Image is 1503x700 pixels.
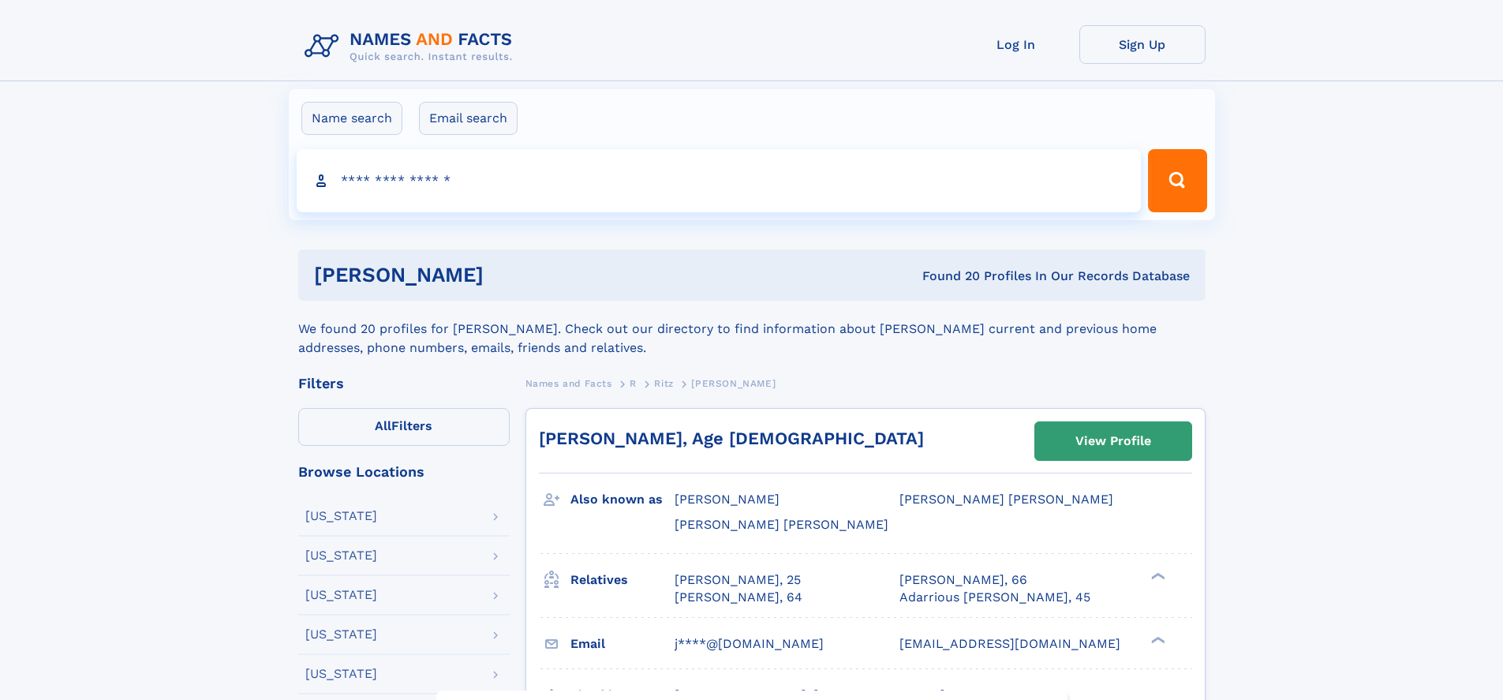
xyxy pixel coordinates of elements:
div: [US_STATE] [305,628,377,641]
h3: Email [570,631,675,657]
span: [EMAIL_ADDRESS][DOMAIN_NAME] [899,636,1120,651]
span: [PERSON_NAME] [PERSON_NAME] [675,517,888,532]
img: Logo Names and Facts [298,25,525,68]
span: Ritz [654,378,673,389]
label: Name search [301,102,402,135]
div: Browse Locations [298,465,510,479]
a: View Profile [1035,422,1191,460]
h3: Also known as [570,486,675,513]
a: R [630,373,637,393]
span: All [375,418,391,433]
div: [US_STATE] [305,549,377,562]
span: [PERSON_NAME] [675,492,780,507]
a: Log In [953,25,1079,64]
h3: Relatives [570,567,675,593]
a: [PERSON_NAME], 25 [675,571,801,589]
input: search input [297,149,1142,212]
label: Email search [419,102,518,135]
div: [US_STATE] [305,589,377,601]
div: Filters [298,376,510,391]
div: ❯ [1147,634,1166,645]
a: Sign Up [1079,25,1206,64]
div: [US_STATE] [305,668,377,680]
a: [PERSON_NAME], Age [DEMOGRAPHIC_DATA] [539,429,924,448]
div: We found 20 profiles for [PERSON_NAME]. Check out our directory to find information about [PERSON... [298,301,1206,357]
span: [PERSON_NAME] [PERSON_NAME] [899,492,1113,507]
a: [PERSON_NAME], 64 [675,589,802,606]
div: [US_STATE] [305,510,377,522]
a: [PERSON_NAME], 66 [899,571,1027,589]
div: ❯ [1147,571,1166,581]
a: Ritz [654,373,673,393]
a: Names and Facts [525,373,612,393]
div: Found 20 Profiles In Our Records Database [703,268,1190,285]
a: Adarrious [PERSON_NAME], 45 [899,589,1090,606]
label: Filters [298,408,510,446]
span: [PERSON_NAME] [691,378,776,389]
span: R [630,378,637,389]
h1: [PERSON_NAME] [314,265,703,285]
div: View Profile [1075,423,1151,459]
button: Search Button [1148,149,1206,212]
